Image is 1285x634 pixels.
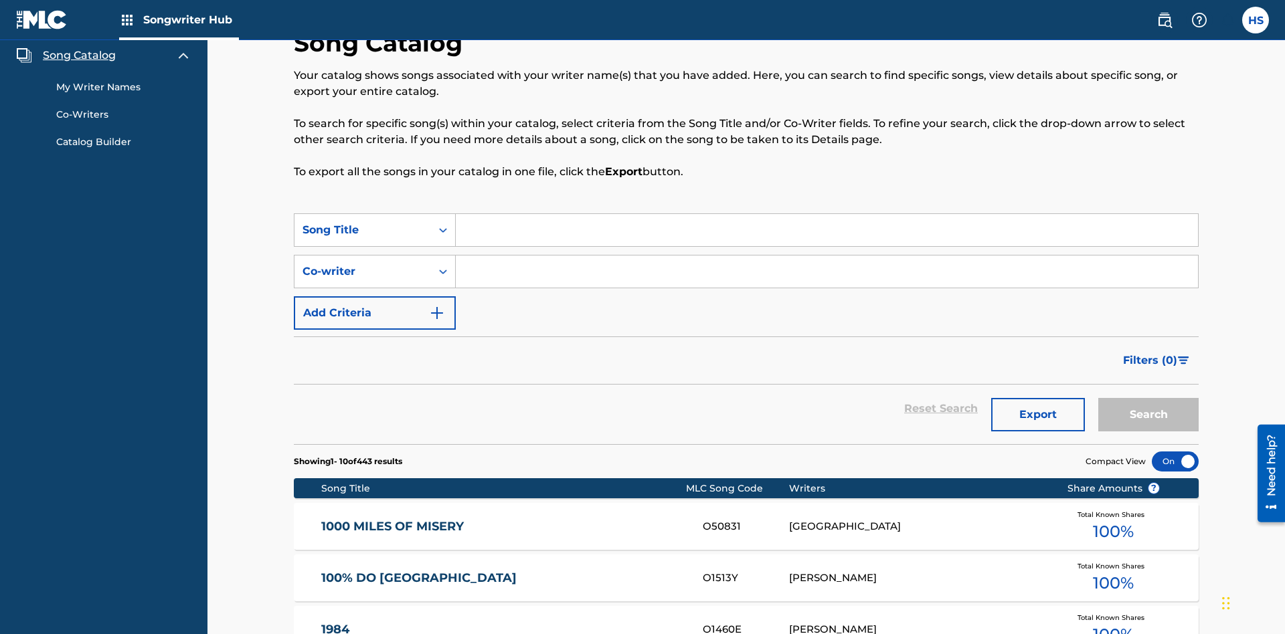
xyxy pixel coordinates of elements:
div: Song Title [303,222,423,238]
img: 9d2ae6d4665cec9f34b9.svg [429,305,445,321]
img: expand [175,47,191,64]
img: MLC Logo [16,10,68,29]
button: Export [991,398,1085,431]
div: Co-writer [303,263,423,280]
a: 1000 MILES OF MISERY [321,519,685,534]
div: [GEOGRAPHIC_DATA] [789,519,1047,534]
img: Song Catalog [16,47,32,64]
span: Share Amounts [1067,482,1160,496]
button: Filters (0) [1115,344,1199,377]
form: Search Form [294,213,1199,444]
div: MLC Song Code [686,482,789,496]
img: search [1156,12,1173,28]
p: Showing 1 - 10 of 443 results [294,455,402,467]
span: Total Known Shares [1078,613,1150,623]
button: Add Criteria [294,296,456,330]
span: 100 % [1093,520,1134,544]
div: O1513Y [703,570,788,586]
span: Total Known Shares [1078,561,1150,571]
p: Your catalog shows songs associated with your writer name(s) that you have added. Here, you can s... [294,68,1199,100]
div: Notifications [1221,13,1234,27]
div: O50831 [703,519,788,534]
div: Writers [789,482,1047,496]
a: Co-Writers [56,108,191,122]
a: Song CatalogSong Catalog [16,47,116,64]
strong: Export [605,165,642,178]
img: Top Rightsholders [119,12,135,28]
div: Song Title [321,482,686,496]
img: help [1191,12,1207,28]
span: ? [1148,483,1159,494]
p: To export all the songs in your catalog in one file, click the button. [294,164,1199,180]
p: To search for specific song(s) within your catalog, select criteria from the Song Title and/or Co... [294,116,1199,148]
div: User Menu [1242,7,1269,33]
span: Filters ( 0 ) [1123,352,1177,368]
span: 100 % [1093,571,1134,595]
a: My Writer Names [56,80,191,94]
h2: Song Catalog [294,28,469,58]
div: Drag [1222,583,1230,623]
a: Public Search [1151,7,1178,33]
div: [PERSON_NAME] [789,570,1047,586]
span: Songwriter Hub [143,12,239,27]
span: Compact View [1086,455,1146,467]
div: Help [1186,7,1213,33]
img: filter [1178,356,1189,364]
iframe: Chat Widget [1218,570,1285,634]
span: Total Known Shares [1078,510,1150,520]
span: Song Catalog [43,47,116,64]
a: Catalog Builder [56,135,191,149]
iframe: Resource Center [1248,419,1285,529]
a: 100% DO [GEOGRAPHIC_DATA] [321,570,685,586]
